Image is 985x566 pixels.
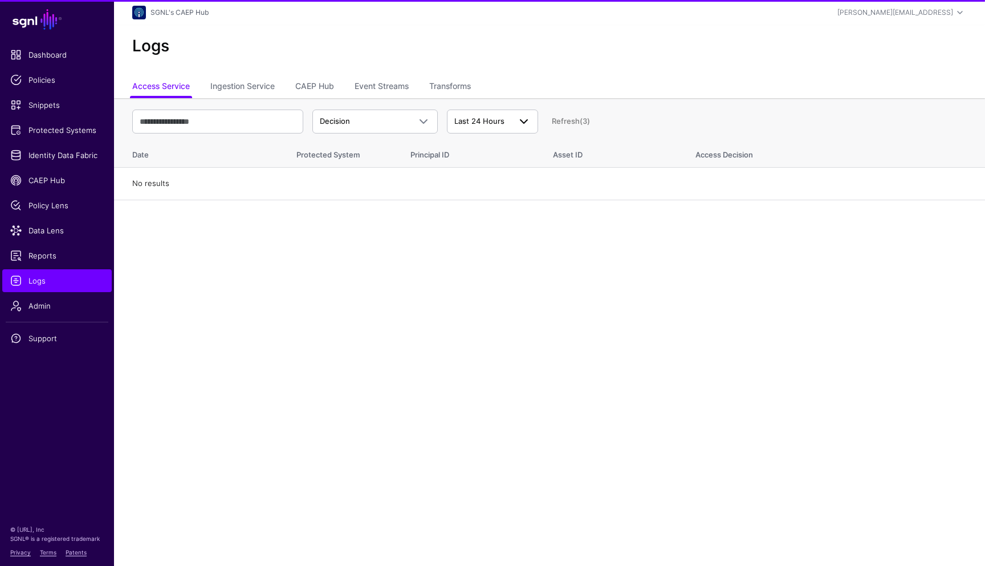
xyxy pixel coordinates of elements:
th: Access Decision [684,138,985,168]
span: Policy Lens [10,200,104,211]
span: Decision [320,116,350,126]
a: SGNL's CAEP Hub [150,8,209,17]
span: Logs [10,275,104,286]
a: Admin [2,294,112,317]
a: Patents [66,549,87,556]
a: SGNL [7,7,107,32]
span: Protected Systems [10,124,104,136]
a: Identity Data Fabric [2,144,112,167]
a: Logs [2,269,112,292]
th: Asset ID [542,138,684,168]
span: Policies [10,74,104,86]
a: Transforms [429,76,471,98]
a: Refresh (3) [552,116,590,126]
a: Snippets [2,94,112,116]
span: Dashboard [10,49,104,60]
a: Policy Lens [2,194,112,217]
span: Snippets [10,99,104,111]
span: Reports [10,250,104,261]
span: Admin [10,300,104,312]
a: CAEP Hub [2,169,112,192]
p: SGNL® is a registered trademark [10,534,104,543]
a: Policies [2,68,112,91]
span: Identity Data Fabric [10,149,104,161]
th: Date [114,138,285,168]
span: Data Lens [10,225,104,236]
a: Terms [40,549,56,556]
span: Last 24 Hours [454,116,504,126]
img: svg+xml;base64,PHN2ZyB3aWR0aD0iNjQiIGhlaWdodD0iNjQiIHZpZXdCb3g9IjAgMCA2NCA2NCIgZmlsbD0ibm9uZSIgeG... [132,6,146,19]
a: Data Lens [2,219,112,242]
h2: Logs [132,37,967,56]
a: Event Streams [355,76,409,98]
a: Privacy [10,549,31,556]
a: Dashboard [2,43,112,66]
th: Protected System [285,138,399,168]
span: CAEP Hub [10,175,104,186]
td: No results [114,168,985,200]
p: © [URL], Inc [10,525,104,534]
a: Access Service [132,76,190,98]
a: Reports [2,244,112,267]
span: Support [10,333,104,344]
a: Protected Systems [2,119,112,141]
a: Ingestion Service [210,76,275,98]
a: CAEP Hub [295,76,334,98]
th: Principal ID [399,138,542,168]
div: [PERSON_NAME][EMAIL_ADDRESS] [837,7,953,18]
